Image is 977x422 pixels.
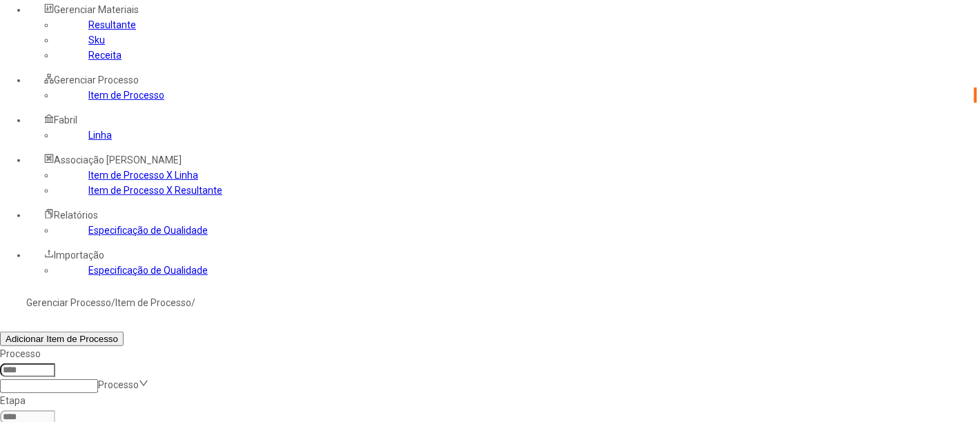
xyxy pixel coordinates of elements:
[88,19,136,30] a: Resultante
[54,154,182,165] span: Associação [PERSON_NAME]
[98,379,139,390] nz-select-placeholder: Processo
[88,130,112,141] a: Linha
[54,4,139,15] span: Gerenciar Materiais
[54,74,139,86] span: Gerenciar Processo
[26,297,111,308] a: Gerenciar Processo
[88,265,208,276] a: Especificação de Qualidade
[88,50,122,61] a: Receita
[115,297,191,308] a: Item de Processo
[88,170,198,181] a: Item de Processo X Linha
[88,34,105,46] a: Sku
[88,90,164,101] a: Item de Processo
[191,297,195,308] nz-breadcrumb-separator: /
[88,185,222,196] a: Item de Processo X Resultante
[54,210,98,221] span: Relatórios
[111,297,115,308] nz-breadcrumb-separator: /
[6,334,118,344] span: Adicionar Item de Processo
[54,250,104,261] span: Importação
[54,114,77,125] span: Fabril
[88,225,208,236] a: Especificação de Qualidade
